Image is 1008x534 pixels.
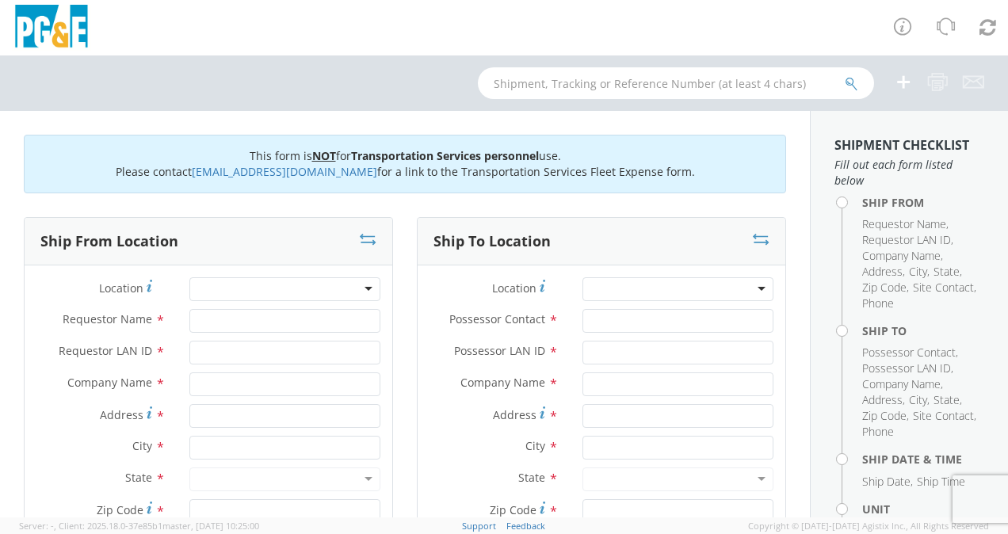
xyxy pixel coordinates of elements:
[913,280,974,295] span: Site Contact
[862,408,907,423] span: Zip Code
[862,248,941,263] span: Company Name
[125,470,152,485] span: State
[518,470,545,485] span: State
[862,392,903,407] span: Address
[24,135,786,193] div: This form is for use. Please contact for a link to the Transportation Services Fleet Expense form.
[162,520,259,532] span: master, [DATE] 10:25:00
[19,520,56,532] span: Server: -
[862,232,951,247] span: Requestor LAN ID
[862,264,905,280] li: ,
[12,5,91,51] img: pge-logo-06675f144f4cfa6a6814.png
[834,157,984,189] span: Fill out each form listed below
[490,502,536,517] span: Zip Code
[351,148,539,163] b: Transportation Services personnel
[862,474,911,489] span: Ship Date
[862,296,894,311] span: Phone
[59,520,259,532] span: Client: 2025.18.0-37e85b1
[862,503,984,515] h4: Unit
[492,280,536,296] span: Location
[67,375,152,390] span: Company Name
[862,196,984,208] h4: Ship From
[748,520,989,532] span: Copyright © [DATE]-[DATE] Agistix Inc., All Rights Reserved
[862,376,943,392] li: ,
[862,232,953,248] li: ,
[862,216,946,231] span: Requestor Name
[909,264,927,279] span: City
[862,280,909,296] li: ,
[862,345,956,360] span: Possessor Contact
[100,407,143,422] span: Address
[934,264,960,279] span: State
[862,376,941,391] span: Company Name
[862,392,905,408] li: ,
[834,136,969,154] strong: Shipment Checklist
[312,148,336,163] u: NOT
[862,280,907,295] span: Zip Code
[909,392,927,407] span: City
[862,453,984,465] h4: Ship Date & Time
[460,375,545,390] span: Company Name
[862,360,951,376] span: Possessor LAN ID
[40,234,178,250] h3: Ship From Location
[506,520,545,532] a: Feedback
[934,392,960,407] span: State
[493,407,536,422] span: Address
[862,345,958,360] li: ,
[59,343,152,358] span: Requestor LAN ID
[462,520,496,532] a: Support
[862,248,943,264] li: ,
[913,408,974,423] span: Site Contact
[862,325,984,337] h4: Ship To
[525,438,545,453] span: City
[192,164,377,179] a: [EMAIL_ADDRESS][DOMAIN_NAME]
[862,408,909,424] li: ,
[862,216,949,232] li: ,
[934,392,962,408] li: ,
[478,67,874,99] input: Shipment, Tracking or Reference Number (at least 4 chars)
[909,264,930,280] li: ,
[449,311,545,326] span: Possessor Contact
[454,343,545,358] span: Possessor LAN ID
[913,408,976,424] li: ,
[917,474,965,489] span: Ship Time
[934,264,962,280] li: ,
[63,311,152,326] span: Requestor Name
[132,438,152,453] span: City
[862,360,953,376] li: ,
[433,234,551,250] h3: Ship To Location
[862,474,913,490] li: ,
[909,392,930,408] li: ,
[862,264,903,279] span: Address
[54,520,56,532] span: ,
[913,280,976,296] li: ,
[99,280,143,296] span: Location
[862,424,894,439] span: Phone
[97,502,143,517] span: Zip Code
